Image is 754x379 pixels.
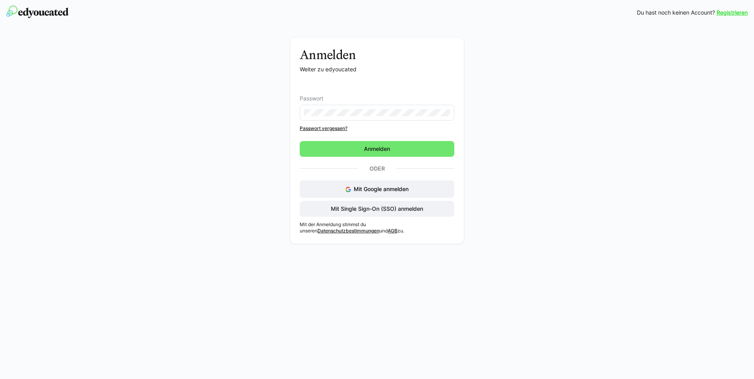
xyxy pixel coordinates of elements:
[388,228,398,234] a: AGB
[300,125,454,132] a: Passwort vergessen?
[300,180,454,198] button: Mit Google anmelden
[358,163,396,174] p: Oder
[363,145,391,153] span: Anmelden
[330,205,424,213] span: Mit Single Sign-On (SSO) anmelden
[300,65,454,73] p: Weiter zu edyoucated
[300,47,454,62] h3: Anmelden
[300,221,454,234] p: Mit der Anmeldung stimmst du unseren und zu.
[717,9,748,17] a: Registrieren
[300,201,454,217] button: Mit Single Sign-On (SSO) anmelden
[300,141,454,157] button: Anmelden
[300,95,323,102] span: Passwort
[637,9,715,17] span: Du hast noch keinen Account?
[317,228,379,234] a: Datenschutzbestimmungen
[354,186,409,192] span: Mit Google anmelden
[6,6,69,18] img: edyoucated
